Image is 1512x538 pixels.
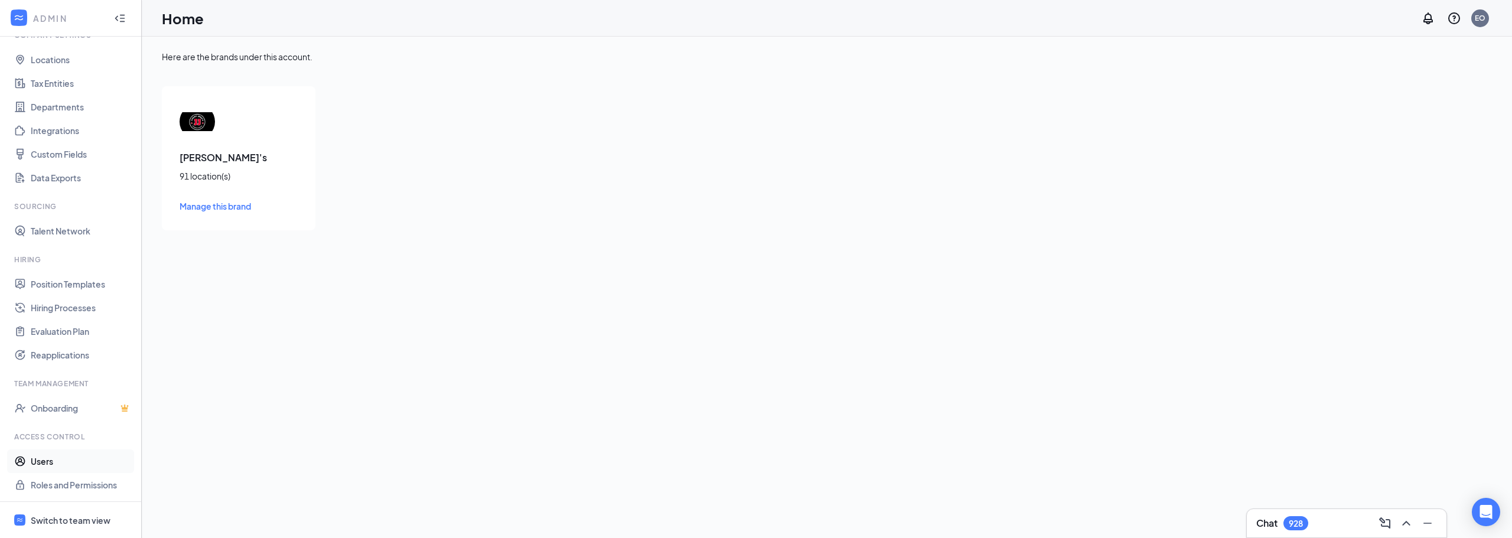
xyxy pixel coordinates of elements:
div: Here are the brands under this account. [162,51,1492,63]
svg: WorkstreamLogo [13,12,25,24]
svg: WorkstreamLogo [16,516,24,524]
div: EO [1475,13,1485,23]
a: Users [31,449,132,473]
a: Reapplications [31,343,132,367]
a: Roles and Permissions [31,473,132,497]
svg: Minimize [1420,516,1435,530]
button: ChevronUp [1397,514,1416,533]
div: Hiring [14,255,129,265]
a: Manage this brand [180,200,298,213]
svg: ComposeMessage [1378,516,1392,530]
svg: Collapse [114,12,126,24]
div: Switch to team view [31,514,110,526]
button: Minimize [1418,514,1437,533]
a: Evaluation Plan [31,319,132,343]
h1: Home [162,8,204,28]
a: Talent Network [31,219,132,243]
button: ComposeMessage [1376,514,1394,533]
div: Sourcing [14,201,129,211]
svg: Notifications [1421,11,1435,25]
div: Team Management [14,379,129,389]
a: Custom Fields [31,142,132,166]
svg: ChevronUp [1399,516,1413,530]
div: 928 [1289,519,1303,529]
div: ADMIN [33,12,103,24]
a: Integrations [31,119,132,142]
a: Departments [31,95,132,119]
a: Tax Entities [31,71,132,95]
img: Jimmy John's logo [180,104,215,139]
h3: [PERSON_NAME]'s [180,151,298,164]
div: Open Intercom Messenger [1472,498,1500,526]
a: Position Templates [31,272,132,296]
a: Hiring Processes [31,296,132,319]
svg: QuestionInfo [1447,11,1461,25]
div: 91 location(s) [180,170,298,182]
div: Access control [14,432,129,442]
span: Manage this brand [180,201,251,211]
a: OnboardingCrown [31,396,132,420]
h3: Chat [1256,517,1278,530]
a: Data Exports [31,166,132,190]
a: Locations [31,48,132,71]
